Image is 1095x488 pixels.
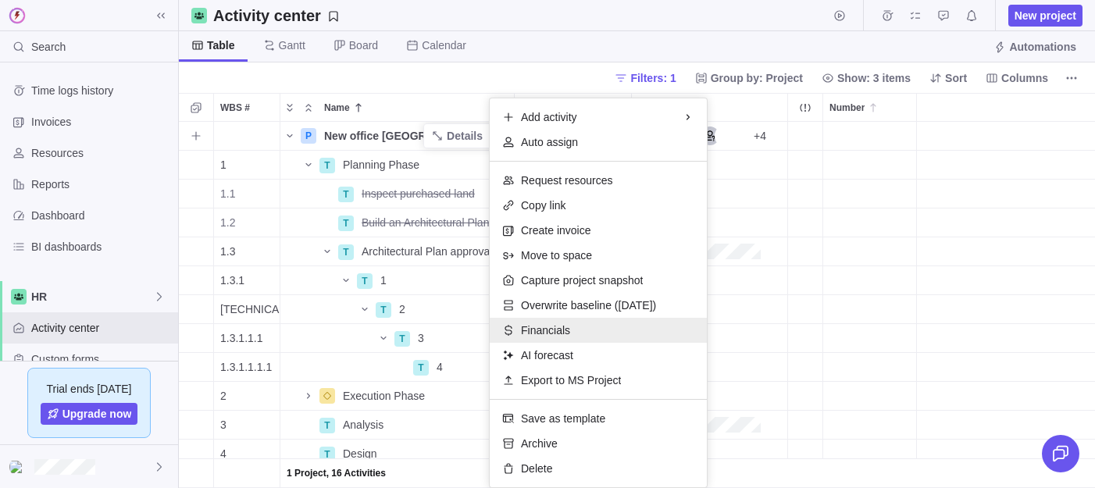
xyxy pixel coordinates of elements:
span: AI forecast [521,347,573,363]
span: Save as template [521,411,605,426]
span: Request resources [521,173,613,188]
span: Auto assign [521,134,578,150]
span: Overwrite baseline (Aug 10, 2023) [521,297,656,313]
span: Create invoice [521,223,591,238]
div: grid [179,122,1095,488]
span: Move to space [521,248,592,263]
span: Export to MS Project [521,372,621,388]
span: Add activity [521,109,577,125]
span: Archive [521,436,558,451]
span: Copy link [521,198,566,213]
span: Delete [521,461,552,476]
span: Capture project snapshot [521,272,643,288]
span: Financials [521,322,570,338]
